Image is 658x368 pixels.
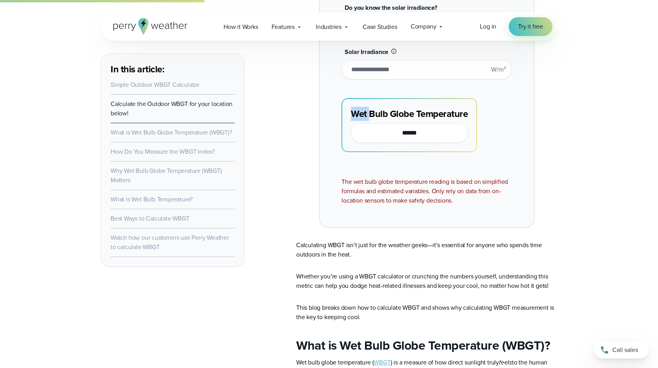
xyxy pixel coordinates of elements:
span: Call sales [612,345,638,355]
a: What is Wet Bulb Temperature? [111,195,193,204]
p: This blog breaks down how to calculate WBGT and shows why calculating WBGT measurement is the key... [296,303,557,322]
h3: In this article: [111,63,235,75]
a: Simple Outdoor WBGT Calculator [111,80,199,89]
span: Industries [316,22,342,32]
a: WBGT [374,358,390,367]
a: Case Studies [356,19,404,35]
span: How it Works [224,22,258,32]
a: How it Works [217,19,265,35]
p: Calculating WBGT isn’t just for the weather geeks—it’s essential for anyone who spends time outdo... [296,241,557,259]
a: Watch how our customers use Perry Weather to calculate WBGT [111,233,229,251]
p: Whether you’re using a WBGT calculator or crunching the numbers yourself, understanding this metr... [296,272,557,291]
span: Features [272,22,295,32]
span: Try it free [518,22,543,31]
a: How Do You Measure the WBGT Index? [111,147,215,156]
strong: What is Wet Bulb Globe Temperature (WBGT)? [296,336,550,355]
a: Why Wet Bulb Globe Temperature (WBGT) Matters [111,166,222,185]
a: What is Wet Bulb Globe Temperature (WBGT)? [111,128,232,137]
a: Call sales [594,341,649,359]
a: Log in [480,22,496,31]
div: The wet bulb globe temperature reading is based on simplified formulas and estimated variables. O... [342,177,511,205]
em: feels [499,358,512,367]
span: Company [411,22,436,31]
span: Solar Irradiance [345,47,388,56]
a: Best Ways to Calculate WBGT [111,214,190,223]
a: Calculate the Outdoor WBGT for your location below! [111,99,232,118]
a: Try it free [509,17,553,36]
span: Case Studies [363,22,397,32]
span: Do you know the solar irradiance? [345,3,437,12]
